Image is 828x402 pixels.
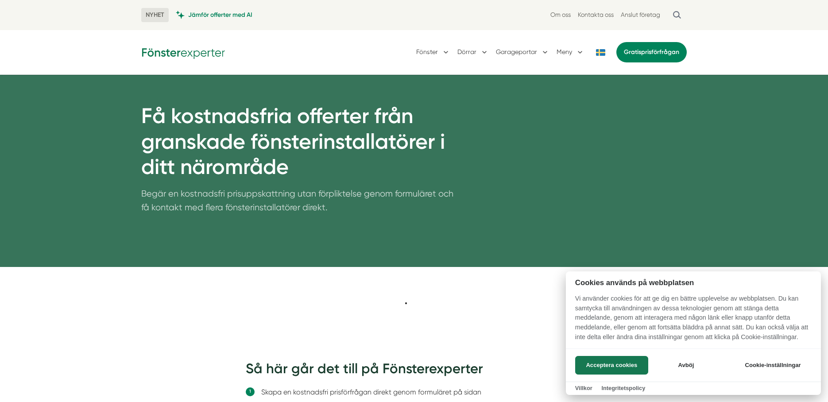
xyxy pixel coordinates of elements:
[566,278,821,287] h2: Cookies används på webbplatsen
[575,356,648,375] button: Acceptera cookies
[651,356,721,375] button: Avböj
[575,385,592,391] a: Villkor
[734,356,812,375] button: Cookie-inställningar
[566,294,821,348] p: Vi använder cookies för att ge dig en bättre upplevelse av webbplatsen. Du kan samtycka till anvä...
[601,385,645,391] a: Integritetspolicy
